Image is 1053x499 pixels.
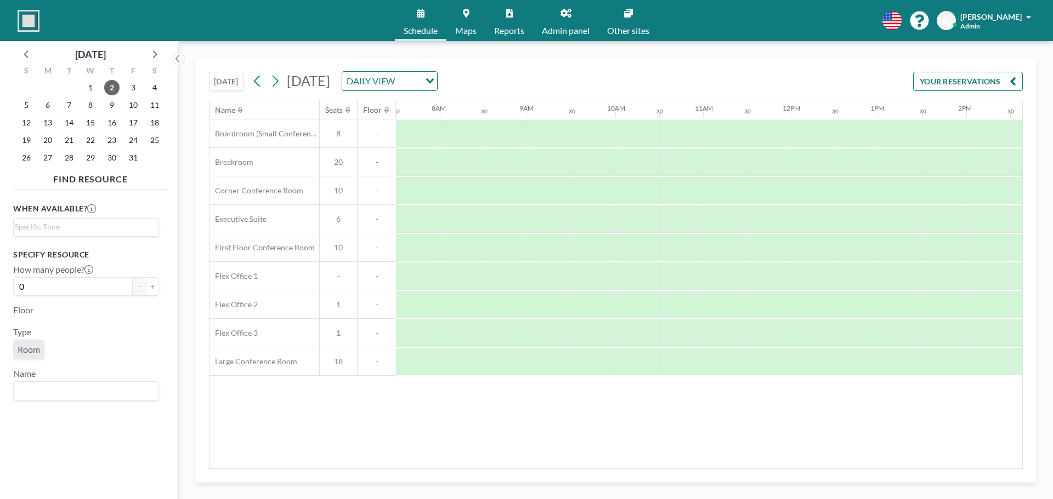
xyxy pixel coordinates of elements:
[320,186,357,196] span: 10
[960,12,1022,21] span: [PERSON_NAME]
[147,97,162,113] span: Saturday, October 11, 2025
[13,169,168,185] h4: FIND RESOURCE
[398,74,419,88] input: Search for option
[147,115,162,130] span: Saturday, October 18, 2025
[13,264,93,275] label: How many people?
[210,214,267,224] span: Executive Suite
[146,277,159,296] button: +
[542,26,590,35] span: Admin panel
[358,300,396,309] span: -
[432,104,446,112] div: 8AM
[126,150,141,165] span: Friday, October 31, 2025
[13,368,36,379] label: Name
[19,97,34,113] span: Sunday, October 5, 2025
[83,150,98,165] span: Wednesday, October 29, 2025
[19,133,34,148] span: Sunday, October 19, 2025
[210,129,319,139] span: Boardroom (Small Conference)
[147,80,162,95] span: Saturday, October 4, 2025
[126,115,141,130] span: Friday, October 17, 2025
[210,357,297,366] span: Large Conference Room
[14,382,158,400] div: Search for option
[147,133,162,148] span: Saturday, October 25, 2025
[215,105,235,115] div: Name
[83,115,98,130] span: Wednesday, October 15, 2025
[61,150,77,165] span: Tuesday, October 28, 2025
[393,108,400,115] div: 30
[320,157,357,167] span: 20
[16,65,37,79] div: S
[126,97,141,113] span: Friday, October 10, 2025
[455,26,477,35] span: Maps
[320,214,357,224] span: 6
[19,115,34,130] span: Sunday, October 12, 2025
[210,300,258,309] span: Flex Office 2
[13,326,31,337] label: Type
[358,328,396,338] span: -
[358,186,396,196] span: -
[607,26,649,35] span: Other sites
[40,150,55,165] span: Monday, October 27, 2025
[870,104,884,112] div: 1PM
[61,97,77,113] span: Tuesday, October 7, 2025
[320,129,357,139] span: 8
[913,72,1023,91] button: YOUR RESERVATIONS
[320,328,357,338] span: 1
[40,133,55,148] span: Monday, October 20, 2025
[83,80,98,95] span: Wednesday, October 1, 2025
[287,72,330,89] span: [DATE]
[325,105,343,115] div: Seats
[104,115,120,130] span: Thursday, October 16, 2025
[133,277,146,296] button: -
[320,357,357,366] span: 18
[404,26,438,35] span: Schedule
[59,65,80,79] div: T
[104,133,120,148] span: Thursday, October 23, 2025
[320,271,357,281] span: -
[40,115,55,130] span: Monday, October 13, 2025
[80,65,101,79] div: W
[75,47,106,62] div: [DATE]
[15,384,152,398] input: Search for option
[13,305,33,316] label: Floor
[61,133,77,148] span: Tuesday, October 21, 2025
[210,186,303,196] span: Corner Conference Room
[104,80,120,95] span: Thursday, October 2, 2025
[83,133,98,148] span: Wednesday, October 22, 2025
[126,80,141,95] span: Friday, October 3, 2025
[19,150,34,165] span: Sunday, October 26, 2025
[61,115,77,130] span: Tuesday, October 14, 2025
[320,243,357,253] span: 10
[358,271,396,281] span: -
[18,10,39,32] img: organization-logo
[104,150,120,165] span: Thursday, October 30, 2025
[122,65,144,79] div: F
[126,133,141,148] span: Friday, October 24, 2025
[920,108,926,115] div: 30
[13,250,159,260] h3: Specify resource
[320,300,357,309] span: 1
[363,105,382,115] div: Floor
[358,214,396,224] span: -
[519,104,534,112] div: 9AM
[144,65,165,79] div: S
[1007,108,1014,115] div: 30
[101,65,122,79] div: T
[83,97,98,113] span: Wednesday, October 8, 2025
[695,104,713,112] div: 11AM
[960,22,980,30] span: Admin
[942,16,951,26] span: BL
[958,104,972,112] div: 2PM
[744,108,751,115] div: 30
[832,108,839,115] div: 30
[607,104,625,112] div: 10AM
[358,357,396,366] span: -
[37,65,59,79] div: M
[494,26,524,35] span: Reports
[358,129,396,139] span: -
[14,219,158,235] div: Search for option
[342,72,437,90] div: Search for option
[104,97,120,113] span: Thursday, October 9, 2025
[783,104,800,112] div: 12PM
[569,108,575,115] div: 30
[656,108,663,115] div: 30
